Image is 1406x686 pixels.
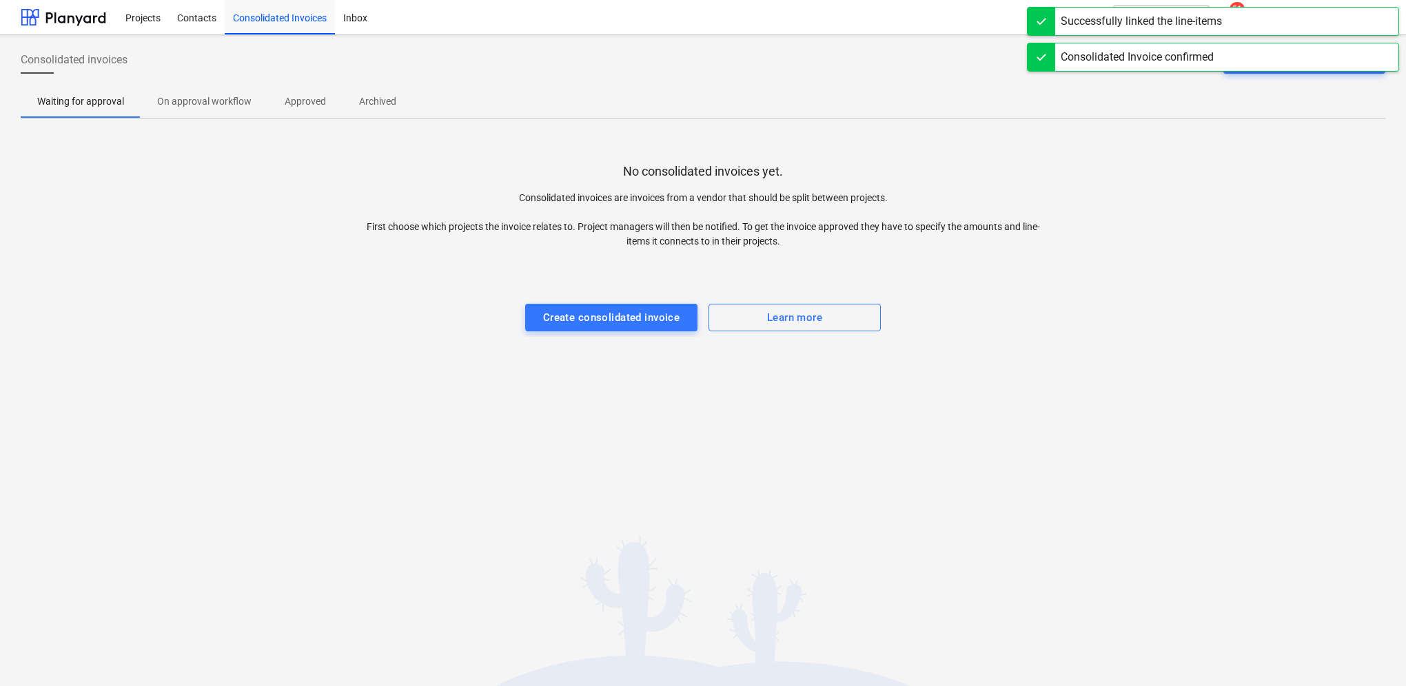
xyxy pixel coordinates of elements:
span: Consolidated invoices [21,52,128,68]
div: Create consolidated invoice [543,309,680,326]
p: On approval workflow [157,94,252,109]
div: Consolidated Invoice confirmed [1061,49,1214,65]
p: Waiting for approval [37,94,124,109]
button: Create consolidated invoice [525,304,697,331]
button: Learn more [709,304,881,331]
div: Successfully linked the line-items [1061,13,1222,30]
p: Consolidated invoices are invoices from a vendor that should be split between projects. First cho... [362,191,1044,249]
iframe: Chat Widget [1337,620,1406,686]
p: Archived [359,94,396,109]
div: Learn more [767,309,822,326]
p: No consolidated invoices yet. [623,163,783,180]
p: Approved [285,94,326,109]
